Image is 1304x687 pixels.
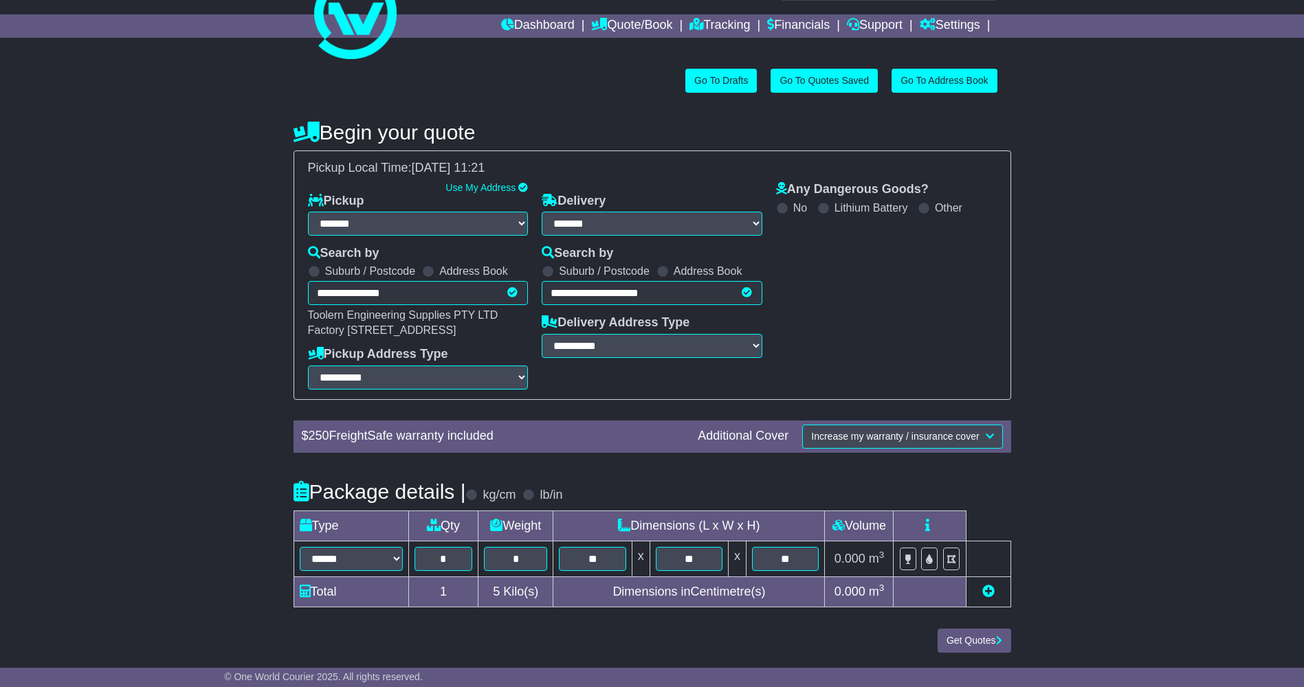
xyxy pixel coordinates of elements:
a: Support [847,14,903,38]
span: 250 [309,429,329,442]
label: Lithium Battery [835,201,908,214]
label: Search by [542,246,613,261]
label: Delivery [542,194,606,209]
td: Dimensions in Centimetre(s) [553,576,825,607]
span: m [869,585,885,598]
div: Additional Cover [691,429,795,444]
sup: 3 [879,583,885,593]
td: Total [294,576,408,607]
div: Pickup Local Time: [301,161,1004,176]
a: Go To Drafts [685,69,757,93]
h4: Begin your quote [294,121,1011,144]
a: Quote/Book [591,14,672,38]
a: Go To Quotes Saved [771,69,878,93]
td: Qty [408,510,478,541]
label: Suburb / Postcode [325,264,416,278]
span: m [869,552,885,565]
a: Dashboard [501,14,575,38]
button: Get Quotes [938,629,1011,653]
label: Address Book [674,264,742,278]
label: Any Dangerous Goods? [776,182,929,197]
a: Use My Address [445,182,516,193]
td: Volume [825,510,894,541]
td: Type [294,510,408,541]
td: Dimensions (L x W x H) [553,510,825,541]
label: Other [935,201,962,214]
span: 5 [493,585,500,598]
a: Go To Address Book [892,69,997,93]
span: Increase my warranty / insurance cover [811,431,979,442]
label: Search by [308,246,379,261]
label: No [793,201,807,214]
label: Pickup Address Type [308,347,448,362]
td: x [632,541,650,576]
span: 0.000 [835,552,865,565]
sup: 3 [879,550,885,560]
span: Factory [STREET_ADDRESS] [308,324,456,336]
td: Kilo(s) [478,576,553,607]
a: Settings [920,14,980,38]
label: Suburb / Postcode [559,264,650,278]
span: 0.000 [835,585,865,598]
div: $ FreightSafe warranty included [295,429,692,444]
span: Toolern Engineering Supplies PTY LTD [308,309,498,321]
a: Financials [767,14,830,38]
h4: Package details | [294,480,466,503]
td: x [729,541,747,576]
button: Increase my warranty / insurance cover [802,425,1002,449]
a: Add new item [982,585,995,598]
td: 1 [408,576,478,607]
label: kg/cm [483,488,516,503]
label: lb/in [540,488,562,503]
a: Tracking [689,14,750,38]
span: © One World Courier 2025. All rights reserved. [224,671,423,682]
td: Weight [478,510,553,541]
span: [DATE] 11:21 [412,161,485,174]
label: Address Book [439,264,508,278]
label: Delivery Address Type [542,315,689,330]
label: Pickup [308,194,364,209]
